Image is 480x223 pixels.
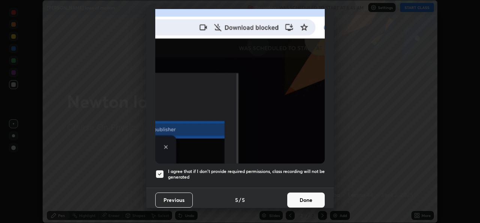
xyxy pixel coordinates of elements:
h4: 5 [242,196,245,204]
button: Previous [155,193,193,208]
button: Done [287,193,325,208]
h5: I agree that if I don't provide required permissions, class recording will not be generated [168,168,325,180]
h4: 5 [235,196,238,204]
h4: / [239,196,241,204]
